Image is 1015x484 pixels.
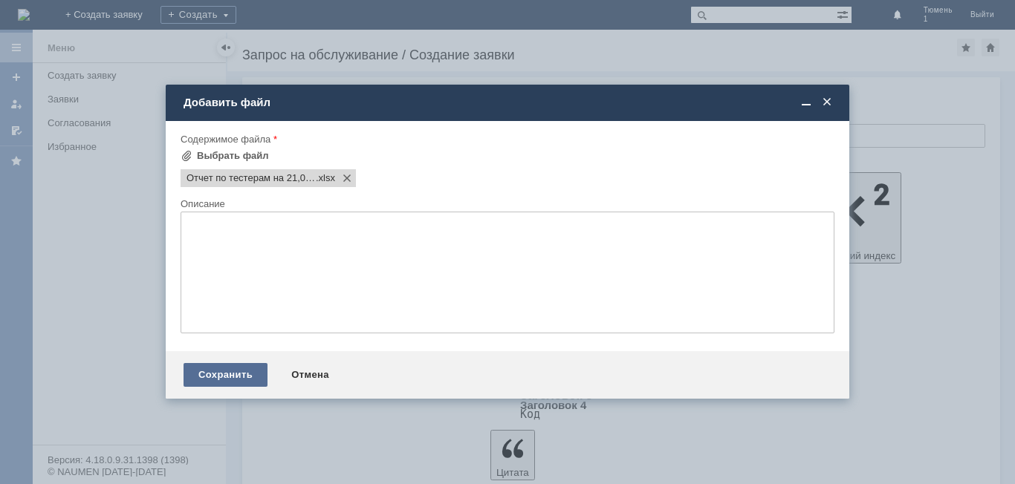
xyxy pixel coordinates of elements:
[820,96,834,109] span: Закрыть
[181,199,831,209] div: Описание
[187,172,316,184] span: Отчет по тестерам на 21,08,25.xlsx
[799,96,814,109] span: Свернуть (Ctrl + M)
[6,6,217,30] div: добрый день, прошу списать тестера и предоставить новые согласно файлу
[181,134,831,144] div: Содержимое файла
[184,96,834,109] div: Добавить файл
[316,172,335,184] span: Отчет по тестерам на 21,08,25.xlsx
[197,150,269,162] div: Выбрать файл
